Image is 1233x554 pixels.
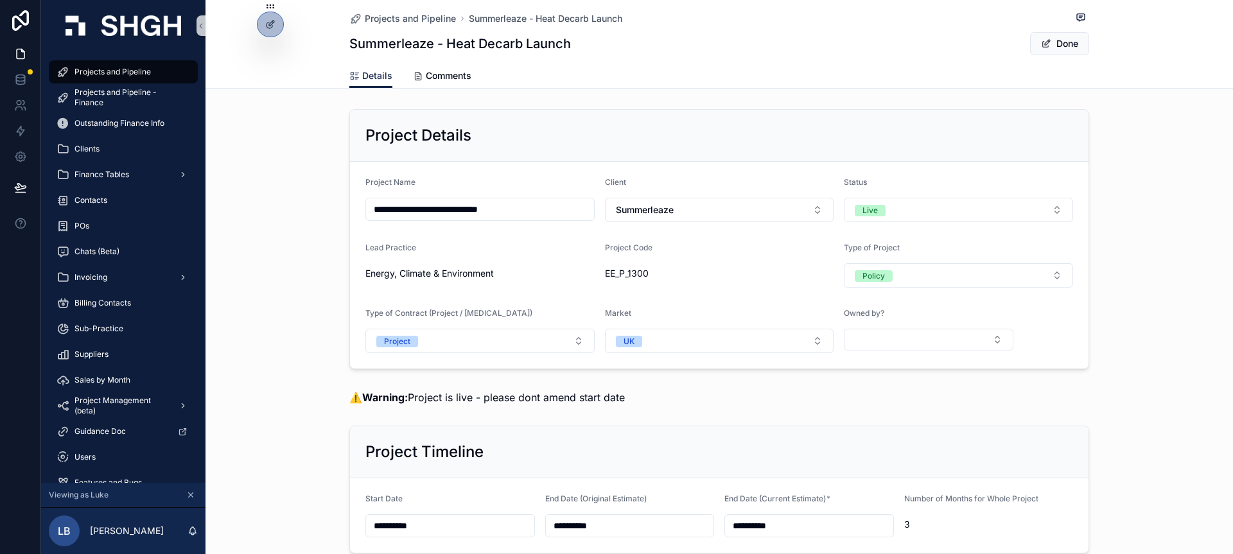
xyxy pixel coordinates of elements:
span: Lead Practice [365,243,416,252]
span: Users [74,452,96,462]
span: Details [362,69,392,82]
a: Billing Contacts [49,291,198,315]
span: Project Management (beta) [74,395,168,416]
a: Outstanding Finance Info [49,112,198,135]
button: Select Button [605,329,834,353]
span: Chats (Beta) [74,247,119,257]
a: Sales by Month [49,368,198,392]
span: Outstanding Finance Info [74,118,164,128]
strong: Warning: [362,391,408,404]
a: Chats (Beta) [49,240,198,263]
span: POs [74,221,89,231]
span: End Date (Original Estimate) [545,494,647,503]
span: Energy, Climate & Environment [365,267,494,280]
button: Done [1030,32,1089,55]
span: Owned by? [844,308,884,318]
a: Clients [49,137,198,160]
span: Suppliers [74,349,109,359]
span: Viewing as Luke [49,490,109,500]
a: Users [49,446,198,469]
span: Projects and Pipeline [74,67,151,77]
span: LB [58,523,71,539]
span: Billing Contacts [74,298,131,308]
span: Projects and Pipeline [365,12,456,25]
span: Features and Bugs [74,478,142,488]
span: Contacts [74,195,107,205]
span: Project Code [605,243,652,252]
a: Details [349,64,392,89]
a: Features and Bugs [49,471,198,494]
a: Projects and Pipeline [349,12,456,25]
a: Suppliers [49,343,198,366]
span: ⚠️ Project is live - please dont amend start date [349,391,625,404]
span: End Date (Current Estimate) [724,494,826,503]
a: Projects and Pipeline [49,60,198,83]
div: Policy [862,270,885,282]
span: Number of Months for Whole Project [904,494,1038,503]
a: Guidance Doc [49,420,198,443]
span: EE_P_1300 [605,267,834,280]
span: Market [605,308,631,318]
span: Summerleaze [616,203,674,216]
h2: Project Details [365,125,471,146]
span: Comments [426,69,471,82]
span: Invoicing [74,272,107,282]
a: Project Management (beta) [49,394,198,417]
span: Type of Contract (Project / [MEDICAL_DATA]) [365,308,532,318]
a: POs [49,214,198,238]
span: 3 [904,518,1074,531]
button: Select Button [844,263,1073,288]
a: Sub-Practice [49,317,198,340]
div: Project [384,336,410,347]
p: [PERSON_NAME] [90,524,164,537]
span: Client [605,177,626,187]
a: Comments [413,64,471,90]
span: Clients [74,144,100,154]
button: Unselect UK [616,334,642,347]
a: Contacts [49,189,198,212]
div: Live [862,205,878,216]
span: Status [844,177,867,187]
div: UK [624,336,634,347]
button: Select Button [365,329,595,353]
button: Unselect POLICY [855,269,893,282]
a: Invoicing [49,266,198,289]
span: Projects and Pipeline - Finance [74,87,185,108]
div: scrollable content [41,51,205,483]
span: Finance Tables [74,169,129,180]
button: Select Button [844,198,1073,222]
a: Summerleaze - Heat Decarb Launch [469,12,622,25]
img: App logo [66,15,181,36]
button: Select Button [844,329,1013,351]
h1: Summerleaze - Heat Decarb Launch [349,35,571,53]
h2: Project Timeline [365,442,484,462]
span: Sales by Month [74,375,130,385]
span: Guidance Doc [74,426,126,437]
button: Select Button [605,198,834,222]
a: Projects and Pipeline - Finance [49,86,198,109]
span: Sub-Practice [74,324,123,334]
span: Project Name [365,177,415,187]
span: Start Date [365,494,403,503]
a: Finance Tables [49,163,198,186]
span: Type of Project [844,243,900,252]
